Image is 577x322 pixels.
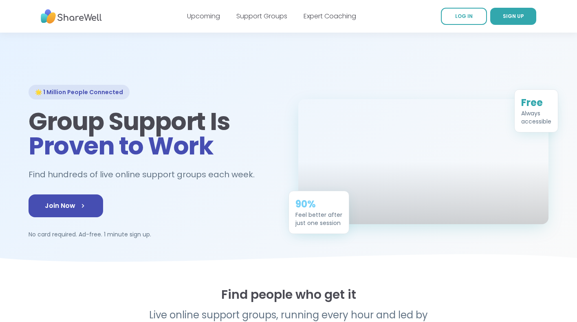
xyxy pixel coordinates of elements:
[29,230,279,238] p: No card required. Ad-free. 1 minute sign up.
[304,11,356,21] a: Expert Coaching
[29,109,279,158] h1: Group Support Is
[490,8,536,25] a: SIGN UP
[295,198,342,211] div: 90%
[45,201,87,211] span: Join Now
[521,96,551,109] div: Free
[295,211,342,227] div: Feel better after just one session
[521,109,551,126] div: Always accessible
[455,13,473,20] span: LOG IN
[29,129,213,163] span: Proven to Work
[441,8,487,25] a: LOG IN
[503,13,524,20] span: SIGN UP
[29,194,103,217] a: Join Now
[29,168,263,181] h2: Find hundreds of live online support groups each week.
[29,287,548,302] h2: Find people who get it
[187,11,220,21] a: Upcoming
[236,11,287,21] a: Support Groups
[29,85,130,99] div: 🌟 1 Million People Connected
[41,5,102,28] img: ShareWell Nav Logo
